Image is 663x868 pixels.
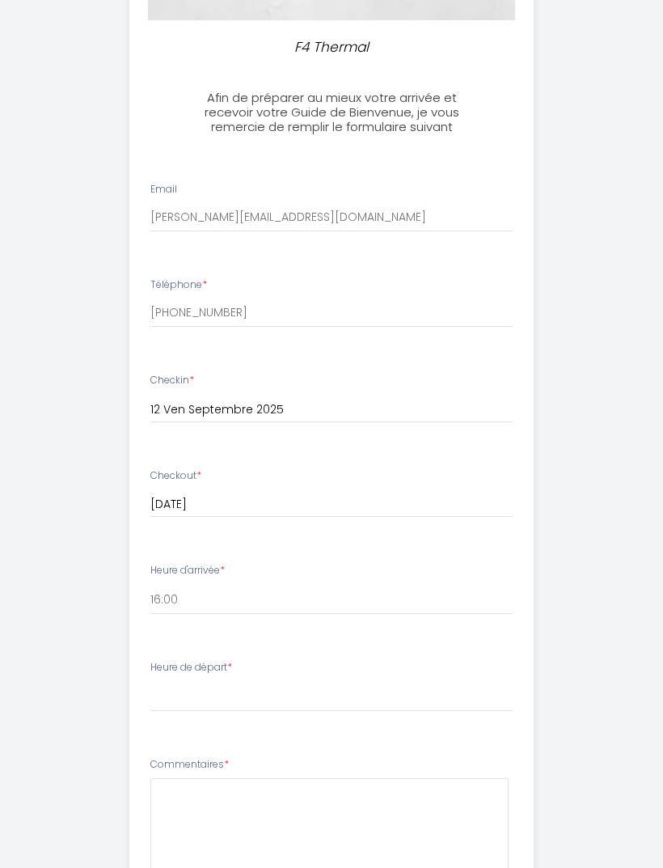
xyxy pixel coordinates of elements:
[150,563,225,578] label: Heure d'arrivée
[150,182,177,197] label: Email
[150,660,232,675] label: Heure de départ
[201,91,462,134] h3: Afin de préparer au mieux votre arrivée et recevoir votre Guide de Bienvenue, je vous remercie de...
[150,757,229,773] label: Commentaires
[208,36,455,58] p: F4 Thermal
[150,373,194,388] label: Checkin
[150,468,201,484] label: Checkout
[150,277,207,293] label: Téléphone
